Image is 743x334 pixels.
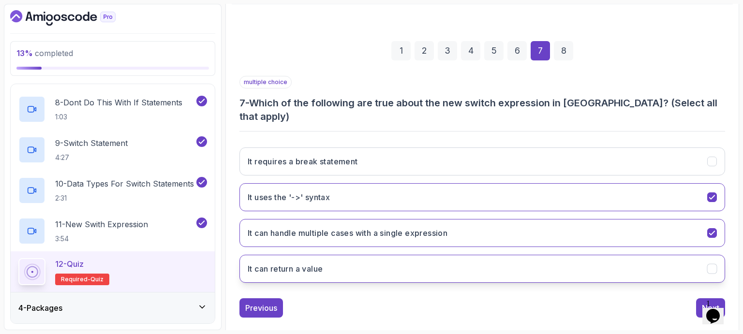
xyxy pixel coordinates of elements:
[55,258,84,270] p: 12 - Quiz
[90,276,104,283] span: quiz
[239,147,725,175] button: It requires a break statement
[239,298,283,318] button: Previous
[18,258,207,285] button: 12-QuizRequired-quiz
[55,137,128,149] p: 9 - Switch Statement
[16,48,73,58] span: completed
[239,183,725,211] button: It uses the '->' syntax
[531,41,550,60] div: 7
[248,263,323,275] h3: It can return a value
[55,112,182,122] p: 1:03
[239,96,725,123] h3: 7 - Which of the following are true about the new switch expression in [GEOGRAPHIC_DATA]? (Select...
[415,41,434,60] div: 2
[61,276,90,283] span: Required-
[248,227,447,239] h3: It can handle multiple cases with a single expression
[55,193,194,203] p: 2:31
[484,41,504,60] div: 5
[10,10,138,26] a: Dashboard
[239,219,725,247] button: It can handle multiple cases with a single expression
[55,218,148,230] p: 11 - New Swith Expression
[248,156,358,167] h3: It requires a break statement
[702,302,719,314] div: Next
[55,97,182,108] p: 8 - Dont Do This With If Statements
[438,41,457,60] div: 3
[55,178,194,189] p: 10 - Data Types For Switch Statements
[18,136,207,163] button: 9-Switch Statement4:27
[696,298,725,318] button: Next
[702,295,733,324] iframe: chat widget
[11,292,215,323] button: 4-Packages
[461,41,480,60] div: 4
[18,96,207,123] button: 8-Dont Do This With If Statements1:03
[245,302,277,314] div: Previous
[16,48,33,58] span: 13 %
[239,255,725,283] button: It can return a value
[18,218,207,245] button: 11-New Swith Expression3:54
[55,153,128,162] p: 4:27
[248,191,330,203] h3: It uses the '->' syntax
[554,41,573,60] div: 8
[18,177,207,204] button: 10-Data Types For Switch Statements2:31
[239,76,292,88] p: multiple choice
[55,234,148,244] p: 3:54
[18,302,62,314] h3: 4 - Packages
[391,41,411,60] div: 1
[507,41,527,60] div: 6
